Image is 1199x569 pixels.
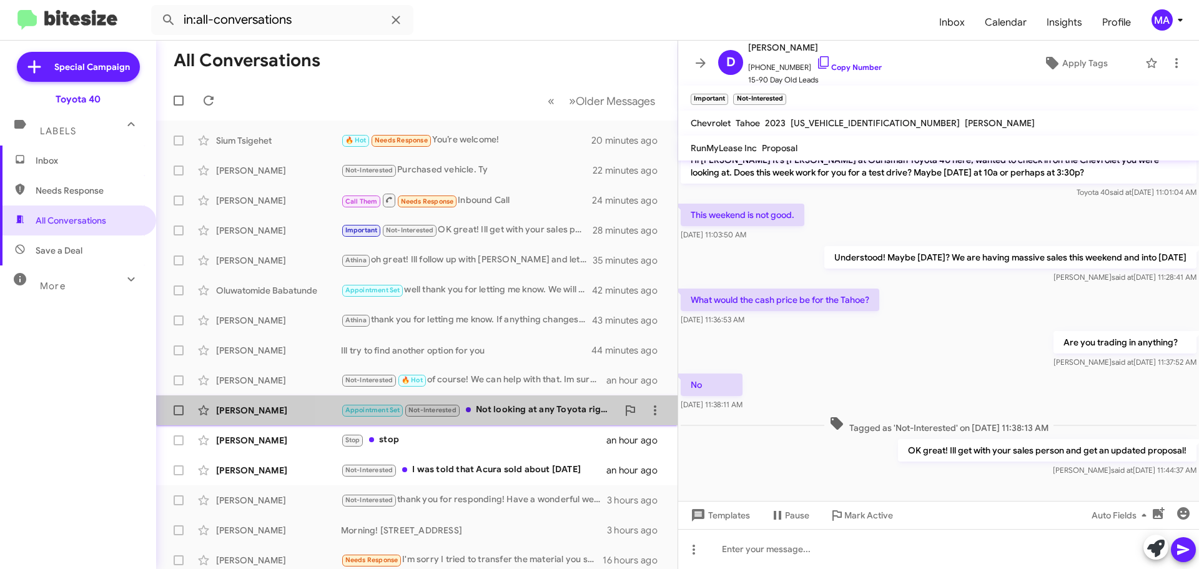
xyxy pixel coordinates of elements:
[791,117,960,129] span: [US_VEHICLE_IDENTIFICATION_NUMBER]
[40,280,66,292] span: More
[760,504,819,527] button: Pause
[691,142,757,154] span: RunMyLease Inc
[681,374,743,396] p: No
[561,88,663,114] button: Next
[341,553,603,567] div: I'm sorry I tried to transfer the material you sent me to my computer van you resend it to me dir...
[345,496,393,504] span: Not-Interested
[593,164,668,177] div: 22 minutes ago
[341,493,607,507] div: thank you for responding! Have a wonderful weekend.
[576,94,655,108] span: Older Messages
[1062,52,1108,74] span: Apply Tags
[603,554,668,567] div: 16 hours ago
[1112,357,1133,367] span: said at
[345,436,360,444] span: Stop
[541,88,663,114] nav: Page navigation example
[733,94,786,105] small: Not-Interested
[965,117,1035,129] span: [PERSON_NAME]
[1011,52,1139,74] button: Apply Tags
[765,117,786,129] span: 2023
[569,93,576,109] span: »
[345,166,393,174] span: Not-Interested
[216,524,341,537] div: [PERSON_NAME]
[17,52,140,82] a: Special Campaign
[606,374,668,387] div: an hour ago
[593,134,668,147] div: 20 minutes ago
[345,556,398,564] span: Needs Response
[548,93,555,109] span: «
[216,134,341,147] div: Sium Tsigehet
[401,197,454,205] span: Needs Response
[341,253,593,267] div: oh great! Ill follow up with [PERSON_NAME] and let him know we spoke and you are waiting. We will...
[341,163,593,177] div: Purchased vehicle. Ty
[341,403,618,417] div: Not looking at any Toyota right now
[681,289,879,311] p: What would the cash price be for the Tahoe?
[540,88,562,114] button: Previous
[748,40,882,55] span: [PERSON_NAME]
[341,223,593,237] div: OK great! Ill get with your sales person and get an updated proposal!
[341,463,606,477] div: I was told that Acura sold about [DATE]
[341,524,607,537] div: Morning! [STREET_ADDRESS]
[606,434,668,447] div: an hour ago
[341,192,593,208] div: Inbound Call
[844,504,893,527] span: Mark Active
[216,374,341,387] div: [PERSON_NAME]
[929,4,975,41] a: Inbox
[341,433,606,447] div: stop
[688,504,750,527] span: Templates
[816,62,882,72] a: Copy Number
[174,51,320,71] h1: All Conversations
[681,204,804,226] p: This weekend is not good.
[1077,187,1197,197] span: Toyota 40 [DATE] 11:01:04 AM
[1112,272,1133,282] span: said at
[216,284,341,297] div: Oluwatomide Babatunde
[345,226,378,234] span: Important
[216,554,341,567] div: [PERSON_NAME]
[1053,465,1197,475] span: [PERSON_NAME] [DATE] 11:44:37 AM
[607,494,668,507] div: 3 hours ago
[824,246,1197,269] p: Understood! Maybe [DATE]? We are having massive sales this weekend and into [DATE]
[1037,4,1092,41] a: Insights
[402,376,423,384] span: 🔥 Hot
[691,117,731,129] span: Chevrolet
[345,197,378,205] span: Call Them
[606,464,668,477] div: an hour ago
[408,406,456,414] span: Not-Interested
[593,254,668,267] div: 35 minutes ago
[1092,504,1152,527] span: Auto Fields
[345,406,400,414] span: Appointment Set
[36,214,106,227] span: All Conversations
[607,524,668,537] div: 3 hours ago
[678,504,760,527] button: Templates
[216,194,341,207] div: [PERSON_NAME]
[681,149,1197,184] p: Hi [PERSON_NAME] It's [PERSON_NAME] at Ourisman Toyota 40 here, wanted to check in on the Chevrol...
[36,244,82,257] span: Save a Deal
[736,117,760,129] span: Tahoe
[151,5,413,35] input: Search
[216,404,341,417] div: [PERSON_NAME]
[375,136,428,144] span: Needs Response
[341,344,593,357] div: Ill try to find another option for you
[1152,9,1173,31] div: MA
[681,400,743,409] span: [DATE] 11:38:11 AM
[691,94,728,105] small: Important
[216,164,341,177] div: [PERSON_NAME]
[216,464,341,477] div: [PERSON_NAME]
[345,136,367,144] span: 🔥 Hot
[1082,504,1162,527] button: Auto Fields
[345,286,400,294] span: Appointment Set
[1141,9,1185,31] button: MA
[681,315,744,324] span: [DATE] 11:36:53 AM
[748,74,882,86] span: 15-90 Day Old Leads
[593,314,668,327] div: 43 minutes ago
[54,61,130,73] span: Special Campaign
[341,373,606,387] div: of course! We can help with that. Im sure its a simple fix.
[1092,4,1141,41] a: Profile
[345,256,367,264] span: Athina
[824,416,1053,434] span: Tagged as 'Not-Interested' on [DATE] 11:38:13 AM
[216,494,341,507] div: [PERSON_NAME]
[681,230,746,239] span: [DATE] 11:03:50 AM
[386,226,434,234] span: Not-Interested
[975,4,1037,41] span: Calendar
